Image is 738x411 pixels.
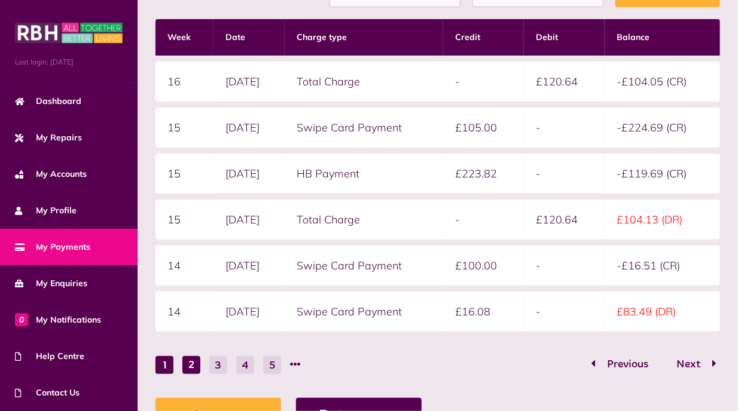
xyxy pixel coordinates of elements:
[155,108,214,148] td: 15
[15,350,84,363] span: Help Centre
[214,154,285,194] td: [DATE]
[605,62,720,102] td: -£104.05 (CR)
[155,356,173,374] button: Go to page 1
[443,62,524,102] td: -
[524,19,605,56] th: Debit
[605,246,720,286] td: -£16.51 (CR)
[285,62,443,102] td: Total Charge
[214,200,285,240] td: [DATE]
[15,314,101,326] span: My Notifications
[285,108,443,148] td: Swipe Card Payment
[263,356,281,374] button: Go to page 5
[524,292,605,332] td: -
[605,108,720,148] td: -£224.69 (CR)
[15,241,90,253] span: My Payments
[443,108,524,148] td: £105.00
[15,313,28,326] span: 0
[605,200,720,240] td: £104.13 (DR)
[524,62,605,102] td: £120.64
[214,62,285,102] td: [DATE]
[285,292,443,332] td: Swipe Card Payment
[285,246,443,286] td: Swipe Card Payment
[15,131,82,144] span: My Repairs
[524,108,605,148] td: -
[15,168,87,180] span: My Accounts
[443,19,524,56] th: Credit
[15,204,77,217] span: My Profile
[15,277,87,290] span: My Enquiries
[214,292,285,332] td: [DATE]
[214,246,285,286] td: [DATE]
[214,108,285,148] td: [DATE]
[524,200,605,240] td: £120.64
[605,19,720,56] th: Balance
[155,154,214,194] td: 15
[524,154,605,194] td: -
[15,21,123,45] img: MyRBH
[214,19,285,56] th: Date
[15,387,80,399] span: Contact Us
[443,200,524,240] td: -
[605,154,720,194] td: -£119.69 (CR)
[155,200,214,240] td: 15
[236,356,254,374] button: Go to page 4
[605,292,720,332] td: £83.49 (DR)
[155,292,214,332] td: 14
[285,19,443,56] th: Charge type
[664,356,720,373] button: Go to page 3
[155,62,214,102] td: 16
[209,356,227,374] button: Go to page 3
[524,246,605,286] td: -
[667,359,709,370] span: Next
[443,246,524,286] td: £100.00
[285,200,443,240] td: Total Charge
[443,292,524,332] td: £16.08
[155,246,214,286] td: 14
[285,154,443,194] td: HB Payment
[15,95,81,108] span: Dashboard
[443,154,524,194] td: £223.82
[155,19,214,56] th: Week
[15,57,123,68] span: Last login: [DATE]
[598,359,657,370] span: Previous
[587,356,661,373] button: Go to page 1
